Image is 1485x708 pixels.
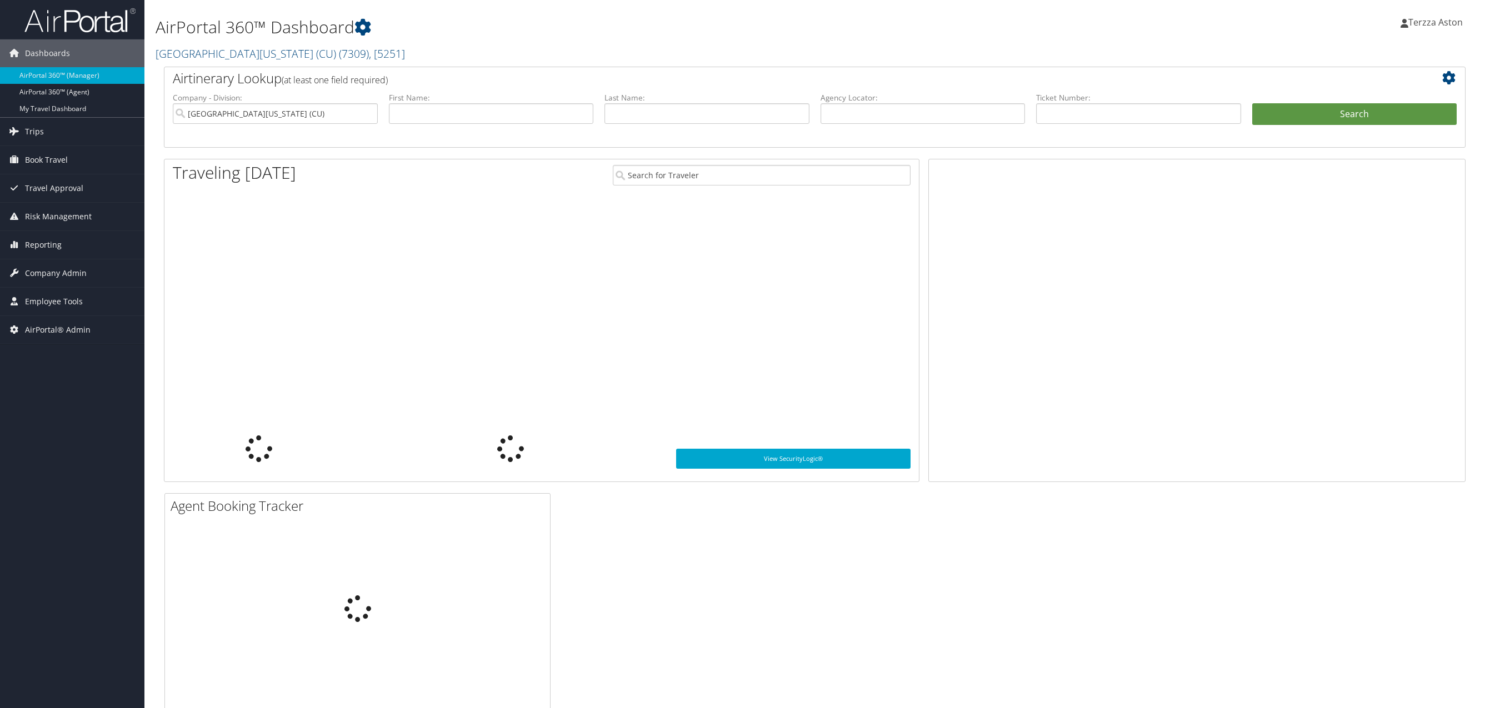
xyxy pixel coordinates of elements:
[25,174,83,202] span: Travel Approval
[156,46,405,61] a: [GEOGRAPHIC_DATA][US_STATE] (CU)
[1252,103,1457,125] button: Search
[156,16,1034,39] h1: AirPortal 360™ Dashboard
[25,316,91,344] span: AirPortal® Admin
[25,231,62,259] span: Reporting
[604,92,809,103] label: Last Name:
[1401,6,1474,39] a: Terzza Aston
[171,496,550,515] h2: Agent Booking Tracker
[25,203,92,230] span: Risk Management
[25,288,83,315] span: Employee Tools
[173,161,296,184] h1: Traveling [DATE]
[25,146,68,174] span: Book Travel
[25,259,87,287] span: Company Admin
[282,74,388,86] span: (at least one field required)
[339,46,369,61] span: ( 7309 )
[821,92,1026,103] label: Agency Locator:
[173,69,1348,88] h2: Airtinerary Lookup
[25,39,70,67] span: Dashboards
[25,118,44,145] span: Trips
[613,165,911,185] input: Search for Traveler
[173,92,378,103] label: Company - Division:
[369,46,405,61] span: , [ 5251 ]
[24,7,136,33] img: airportal-logo.png
[1408,16,1463,28] span: Terzza Aston
[389,92,594,103] label: First Name:
[676,449,911,469] a: View SecurityLogic®
[1036,92,1241,103] label: Ticket Number:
